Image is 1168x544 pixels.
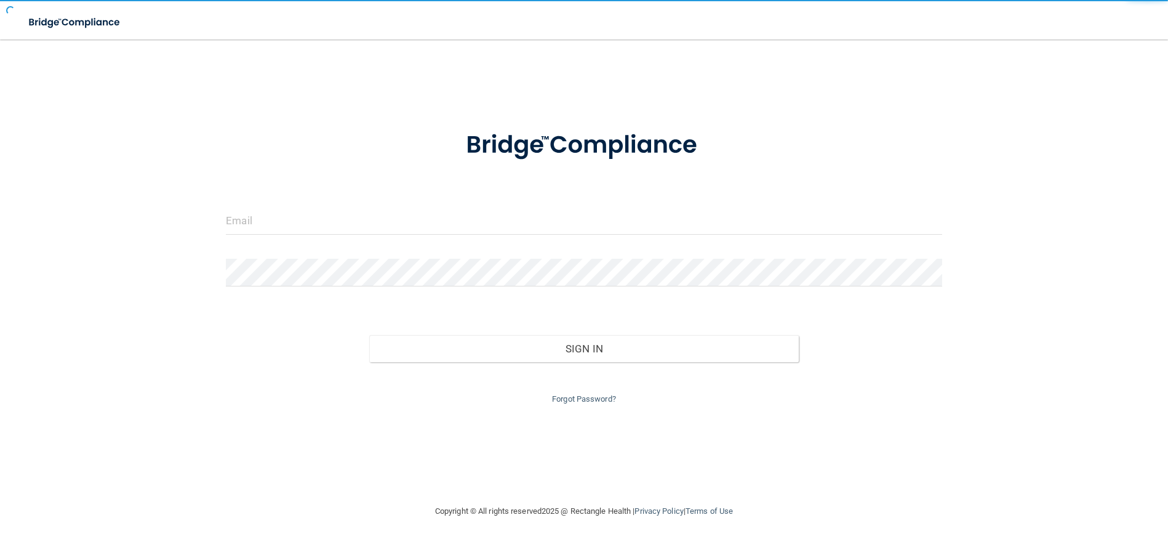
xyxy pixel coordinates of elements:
[634,506,683,516] a: Privacy Policy
[686,506,733,516] a: Terms of Use
[552,394,616,404] a: Forgot Password?
[226,207,942,235] input: Email
[369,335,799,362] button: Sign In
[441,113,727,177] img: bridge_compliance_login_screen.278c3ca4.svg
[18,10,132,35] img: bridge_compliance_login_screen.278c3ca4.svg
[359,492,809,531] div: Copyright © All rights reserved 2025 @ Rectangle Health | |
